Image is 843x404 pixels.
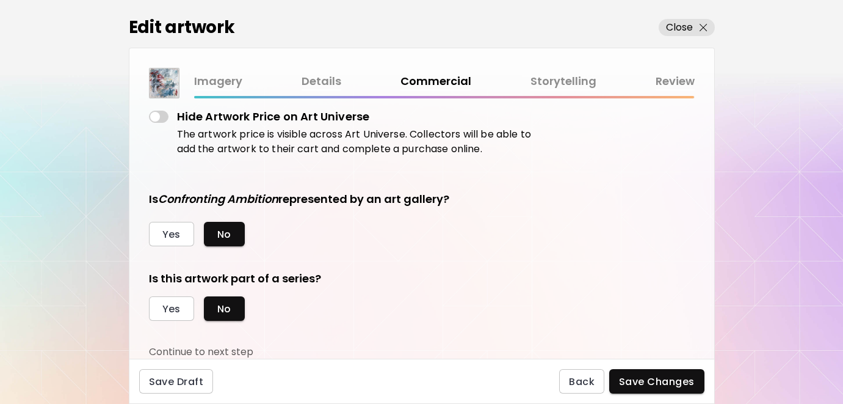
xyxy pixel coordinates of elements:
button: No [204,222,245,246]
span: Save Changes [619,375,695,388]
span: Yes [162,228,181,241]
p: The artwork price is visible across Art Universe. Collectors will be able to add the artwork to t... [177,127,540,156]
h5: Continue to next step [149,345,253,359]
a: Storytelling [530,73,596,90]
button: Yes [149,296,194,321]
h5: Is represented by an art gallery? [149,191,449,207]
span: Back [569,375,595,388]
button: Save Draft [139,369,214,394]
a: Imagery [194,73,242,90]
button: Yes [149,222,194,246]
p: Hide Artwork Price on Art Universe [177,108,370,125]
span: Yes [162,303,181,315]
span: No [217,303,231,315]
h5: Is this artwork part of a series? [149,271,540,287]
a: Review [656,73,695,90]
button: No [204,296,245,321]
img: thumbnail [150,68,179,98]
span: Save Draft [149,375,204,388]
span: No [217,228,231,241]
button: Back [559,369,604,394]
a: Details [302,73,341,90]
i: Confronting Ambition [158,191,278,207]
button: Save Changes [609,369,704,394]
